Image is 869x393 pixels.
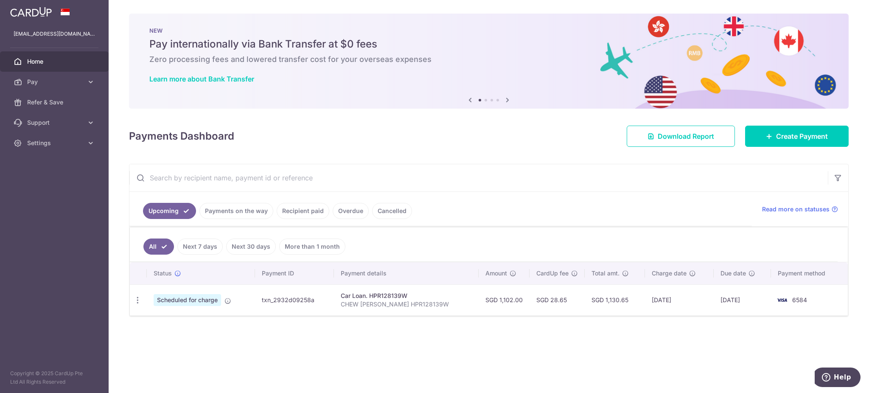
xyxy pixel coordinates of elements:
[255,262,334,284] th: Payment ID
[149,27,828,34] p: NEW
[277,203,329,219] a: Recipient paid
[745,126,849,147] a: Create Payment
[10,7,52,17] img: CardUp
[591,269,620,278] span: Total amt.
[645,284,714,315] td: [DATE]
[485,269,507,278] span: Amount
[792,296,807,303] span: 6584
[177,239,223,255] a: Next 7 days
[27,78,83,86] span: Pay
[27,139,83,147] span: Settings
[14,30,95,38] p: [EMAIL_ADDRESS][DOMAIN_NAME]
[279,239,345,255] a: More than 1 month
[479,284,530,315] td: SGD 1,102.00
[27,57,83,66] span: Home
[27,98,83,107] span: Refer & Save
[129,129,234,144] h4: Payments Dashboard
[652,269,687,278] span: Charge date
[771,262,848,284] th: Payment method
[199,203,273,219] a: Payments on the way
[658,131,714,141] span: Download Report
[585,284,645,315] td: SGD 1,130.65
[149,54,828,65] h6: Zero processing fees and lowered transfer cost for your overseas expenses
[776,131,828,141] span: Create Payment
[27,118,83,127] span: Support
[341,300,472,309] p: CHEW [PERSON_NAME] HPR128139W
[143,239,174,255] a: All
[334,262,479,284] th: Payment details
[154,269,172,278] span: Status
[333,203,369,219] a: Overdue
[129,164,828,191] input: Search by recipient name, payment id or reference
[341,292,472,300] div: Car Loan. HPR128139W
[372,203,412,219] a: Cancelled
[143,203,196,219] a: Upcoming
[255,284,334,315] td: txn_2932d09258a
[536,269,569,278] span: CardUp fee
[720,269,746,278] span: Due date
[530,284,585,315] td: SGD 28.65
[762,205,838,213] a: Read more on statuses
[149,75,254,83] a: Learn more about Bank Transfer
[714,284,771,315] td: [DATE]
[149,37,828,51] h5: Pay internationally via Bank Transfer at $0 fees
[154,294,221,306] span: Scheduled for charge
[815,368,861,389] iframe: Opens a widget where you can find more information
[129,14,849,109] img: Bank transfer banner
[762,205,830,213] span: Read more on statuses
[774,295,791,305] img: Bank Card
[627,126,735,147] a: Download Report
[226,239,276,255] a: Next 30 days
